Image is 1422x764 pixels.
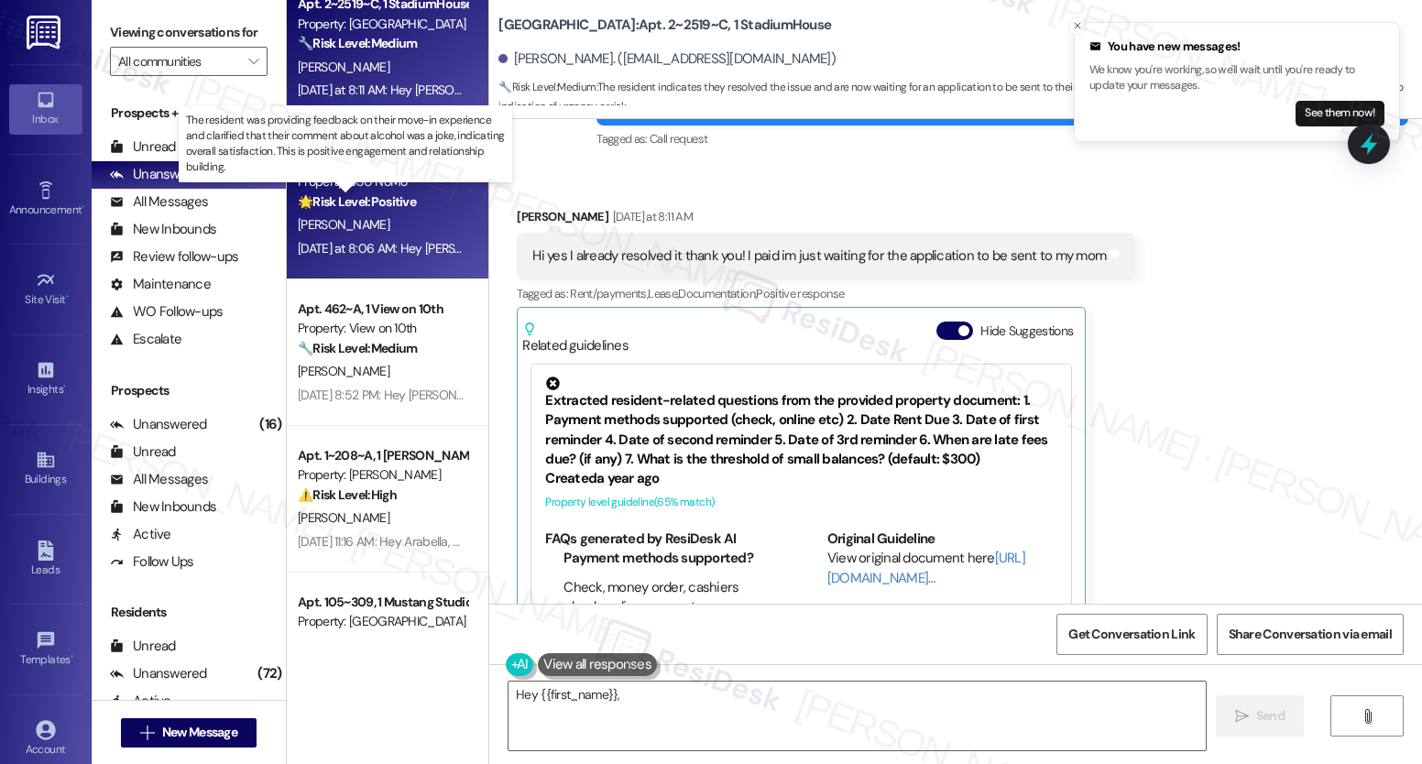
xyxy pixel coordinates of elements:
div: Property: [PERSON_NAME] [298,465,467,485]
a: Inbox [9,84,82,134]
strong: 🔧 Risk Level: Medium [298,340,417,356]
a: Buildings [9,444,82,494]
div: Active [110,692,171,711]
div: [DATE] at 8:06 AM: Hey [PERSON_NAME], we appreciate your text! We'll be back at 11AM to help you ... [298,240,1125,256]
button: New Message [121,718,257,748]
span: • [82,201,84,213]
span: Send [1256,706,1285,726]
a: [URL][DOMAIN_NAME]… [827,549,1025,586]
div: Tagged as: [517,280,1135,307]
textarea: Great to hear you resolved the payment, {{first_name}}! I'm happy to help check on the applicatio... [509,682,1206,750]
p: We know you're working, so we'll wait until you're ready to update your messages. [1089,62,1384,94]
a: Account [9,715,82,764]
span: [PERSON_NAME] [298,59,389,75]
div: Tagged as: [596,126,1408,152]
div: Property level guideline ( 65 % match) [545,493,1057,512]
span: [PERSON_NAME] [298,363,389,379]
span: New Message [162,723,237,742]
div: View original document here [827,549,1057,588]
i:  [248,54,258,69]
div: Unread [110,637,176,656]
div: Residents [92,603,286,622]
div: All Messages [110,470,208,489]
div: Unanswered [110,664,207,683]
div: Follow Ups [110,552,194,572]
div: [DATE] at 8:11 AM: Hey [PERSON_NAME], we appreciate your text! We'll be back at 11AM to help you ... [298,82,1115,98]
span: • [63,380,66,393]
div: [DATE] at 8:11 AM [608,207,693,226]
div: You have new messages! [1089,38,1384,56]
div: Apt. 1~208~A, 1 [PERSON_NAME] [298,446,467,465]
div: Maintenance [110,275,211,294]
div: Prospects [92,381,286,400]
div: Property: [GEOGRAPHIC_DATA] [298,15,467,34]
button: Send [1216,695,1305,737]
span: Call request [650,131,707,147]
strong: 🔧 Risk Level: Medium [298,633,417,649]
div: (72) [253,660,286,688]
a: Insights • [9,355,82,404]
div: WO Follow-ups [110,302,223,322]
div: [DATE] 11:16 AM: Hey Arabella, we appreciate your text! We'll be back at 11AM to help you out. If... [298,533,1056,550]
div: [PERSON_NAME] [517,207,1135,233]
div: Extracted resident-related questions from the provided property document: 1. Payment methods supp... [545,377,1057,470]
strong: ⚠️ Risk Level: High [298,486,397,503]
button: Close toast [1068,16,1087,35]
label: Hide Suggestions [980,322,1073,341]
span: [PERSON_NAME] [298,216,389,233]
div: Apt. 105~309, 1 Mustang Studios [298,593,467,612]
button: Share Conversation via email [1217,614,1404,655]
div: (16) [255,410,286,439]
i:  [1361,709,1374,724]
span: Lease , [648,286,678,301]
p: The resident was providing feedback on their move-in experience and clarified that their comment ... [186,113,505,176]
b: FAQs generated by ResiDesk AI [545,529,736,548]
span: Positive response [756,286,844,301]
div: Hi yes I already resolved it thank you! I paid im just waiting for the application to be sent to ... [532,246,1106,266]
i:  [1235,709,1249,724]
div: Related guidelines [522,322,629,355]
div: All Messages [110,192,208,212]
div: Property: View on 10th [298,319,467,338]
div: [DATE] 8:52 PM: Hey [PERSON_NAME], we appreciate your text! We'll be back at 11AM to help you out... [298,387,1109,403]
strong: 🌟 Risk Level: Positive [298,193,416,210]
a: Site Visit • [9,265,82,314]
div: New Inbounds [110,497,216,517]
i:  [140,726,154,740]
a: Leads [9,535,82,584]
div: Review follow-ups [110,247,238,267]
span: [PERSON_NAME] [298,509,389,526]
div: Prospects + Residents [92,104,286,123]
span: • [66,290,69,303]
span: : The resident indicates they resolved the issue and are now waiting for an application to be sen... [498,78,1422,117]
button: Get Conversation Link [1056,614,1207,655]
div: Unread [110,442,176,462]
div: Created a year ago [545,469,1057,488]
a: Templates • [9,625,82,674]
div: Property: 930 NoMo [298,172,467,191]
strong: 🔧 Risk Level: Medium [298,35,417,51]
div: Unread [110,137,176,157]
li: Check, money order, cashiers check, online payment [563,578,775,617]
span: Share Conversation via email [1229,625,1392,644]
li: Payment methods supported? [563,549,775,568]
div: Archived on [DATE] [296,102,469,125]
b: [GEOGRAPHIC_DATA]: Apt. 2~2519~C, 1 StadiumHouse [498,16,831,35]
div: New Inbounds [110,220,216,239]
button: See them now! [1296,101,1384,126]
span: • [71,650,73,663]
img: ResiDesk Logo [27,16,64,49]
span: Documentation , [678,286,756,301]
div: Apt. 462~A, 1 View on 10th [298,300,467,319]
div: Unanswered [110,415,207,434]
b: Original Guideline [827,529,935,548]
input: All communities [118,47,238,76]
div: Property: [GEOGRAPHIC_DATA] [298,612,467,631]
span: Get Conversation Link [1068,625,1195,644]
div: Active [110,525,171,544]
div: Unanswered [110,165,207,184]
div: [PERSON_NAME]. ([EMAIL_ADDRESS][DOMAIN_NAME]) [498,49,836,69]
label: Viewing conversations for [110,18,268,47]
span: Rent/payments , [570,286,648,301]
div: Escalate [110,330,181,349]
